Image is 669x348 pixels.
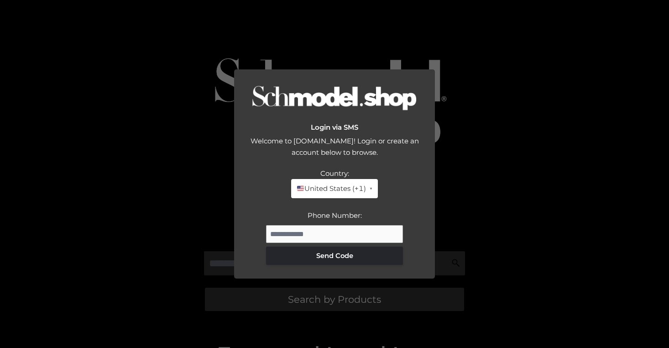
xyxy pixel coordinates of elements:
label: Phone Number: [308,211,362,220]
label: Country: [320,169,349,178]
div: Welcome to [DOMAIN_NAME]! Login or create an account below to browse. [243,135,426,168]
h2: Login via SMS [243,123,426,132]
img: 🇺🇸 [297,185,304,192]
img: Logo [252,85,417,112]
span: United States (+1) [297,183,366,195]
button: Send Code [266,247,403,265]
